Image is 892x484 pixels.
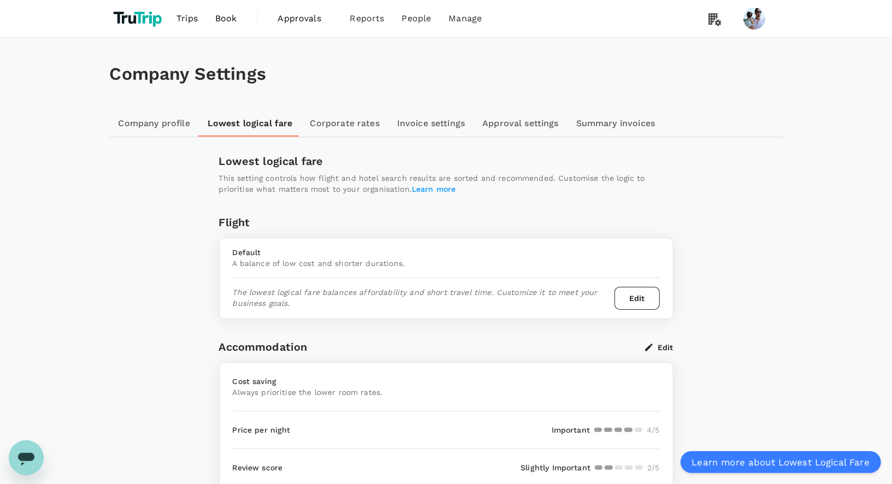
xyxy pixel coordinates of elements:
[233,287,610,310] p: The lowest logical fare balances affordability and short travel time. Customize it to meet your b...
[647,462,659,473] p: 2 /5
[647,424,659,435] p: 4 /5
[233,424,291,435] p: Price per night
[448,12,482,25] span: Manage
[474,110,568,137] a: Approval settings
[233,247,660,258] p: Default
[199,110,302,137] a: Lowest logical fare
[681,451,881,473] a: Learn more about Lowest Logical Fare
[402,12,432,25] span: People
[568,110,664,137] a: Summary invoices
[110,110,199,137] a: Company profile
[350,12,385,25] span: Reports
[233,462,283,473] p: Review score
[233,258,660,269] p: A balance of low cost and shorter durations.
[743,8,765,29] img: Sani Gouw
[233,387,383,398] p: Always prioritise the lower room rates.
[521,462,590,473] p: Slightly Important
[552,424,590,435] p: Important
[645,343,674,352] button: Edit
[176,12,198,25] span: Trips
[219,341,308,353] h3: Accommodation
[215,12,237,25] span: Book
[219,155,674,168] h3: Lowest logical fare
[219,216,250,229] h3: Flight
[9,440,44,475] iframe: Button to launch messaging window
[219,173,674,194] p: This setting controls how flight and hotel search results are sorted and recommended. Customise t...
[110,64,783,84] h1: Company Settings
[278,12,333,25] span: Approvals
[412,185,456,193] a: Learn more
[110,7,168,31] img: TruTrip logo
[233,376,383,387] p: Cost saving
[302,110,388,137] a: Corporate rates
[615,287,660,310] button: Edit
[388,110,474,137] a: Invoice settings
